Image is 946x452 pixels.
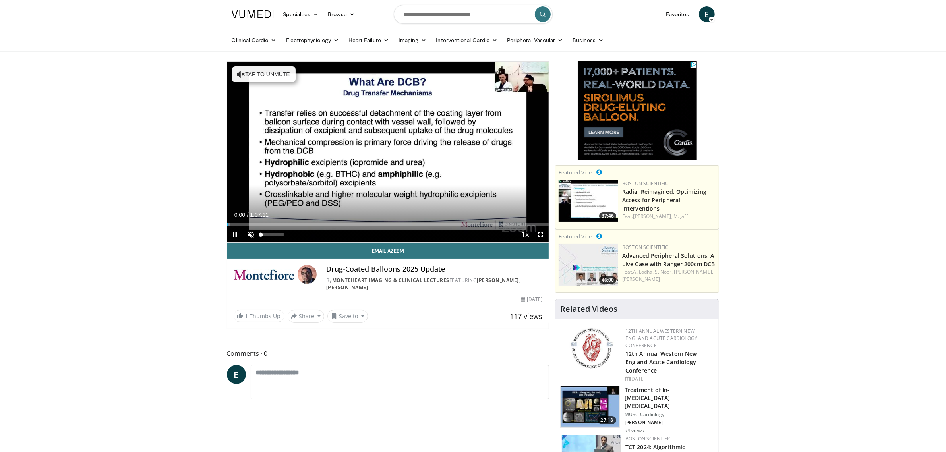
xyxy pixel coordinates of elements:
a: 12th Annual Western New England Acute Cardiology Conference [625,350,697,374]
div: [DATE] [521,296,542,303]
a: Boston Scientific [622,244,668,251]
div: Volume Level [261,233,284,236]
button: Playback Rate [517,226,533,242]
h4: Related Videos [560,304,617,314]
span: 0:00 [234,212,245,218]
a: Electrophysiology [281,32,344,48]
p: MUSC Cardiology [625,411,714,418]
a: [PERSON_NAME] [622,276,660,282]
img: Avatar [298,265,317,284]
button: Tap to unmute [232,66,296,82]
a: S. Noor, [655,268,673,275]
button: Pause [227,226,243,242]
button: Fullscreen [533,226,549,242]
span: 117 views [510,311,542,321]
div: By FEATURING , [326,277,542,291]
button: Share [288,310,325,323]
a: Heart Failure [344,32,394,48]
a: Boston Scientific [625,435,671,442]
span: 37:46 [599,212,616,220]
a: Radial Reimagined: Optimizing Access for Peripheral Interventions [622,188,706,212]
a: [PERSON_NAME] [326,284,368,291]
a: 12th Annual Western New England Acute Cardiology Conference [625,328,697,349]
span: Comments 0 [227,348,549,359]
a: Peripheral Vascular [502,32,568,48]
input: Search topics, interventions [394,5,553,24]
a: [PERSON_NAME], [674,268,713,275]
a: 37:46 [559,180,618,222]
small: Featured Video [559,233,595,240]
h4: Drug-Coated Balloons 2025 Update [326,265,542,274]
a: Business [568,32,608,48]
a: Clinical Cardio [227,32,281,48]
a: 46:00 [559,244,618,286]
button: Unmute [243,226,259,242]
a: Boston Scientific [622,180,668,187]
span: 1:07:11 [250,212,269,218]
a: Imaging [394,32,431,48]
div: Feat. [622,213,716,220]
div: Feat. [622,268,716,283]
div: Progress Bar [227,223,549,226]
small: Featured Video [559,169,595,176]
a: Interventional Cardio [431,32,503,48]
a: [PERSON_NAME], [633,213,672,220]
a: E [227,365,246,384]
a: Favorites [661,6,694,22]
span: 1 [245,312,248,320]
img: af9da20d-90cf-472d-9687-4c089bf26c94.150x105_q85_crop-smart_upscale.jpg [559,244,618,286]
a: Advanced Peripheral Solutions: A Live Case with Ranger 200cm DCB [622,252,715,268]
img: MonteHeart Imaging & Clinical Lectures [234,265,294,284]
button: Save to [327,310,368,323]
div: [DATE] [625,375,712,382]
img: VuMedi Logo [232,10,274,18]
a: E [699,6,715,22]
a: Browse [323,6,360,22]
iframe: Advertisement [578,61,697,160]
span: / [247,212,249,218]
h3: Treatment of In-[MEDICAL_DATA] [MEDICAL_DATA] [625,386,714,410]
p: 94 views [625,427,644,434]
a: Specialties [279,6,323,22]
a: M. Jaff [673,213,688,220]
img: 1231d81b-12c6-428a-849b-b95662be974c.150x105_q85_crop-smart_upscale.jpg [561,386,619,428]
a: 27:18 Treatment of In-[MEDICAL_DATA] [MEDICAL_DATA] MUSC Cardiology [PERSON_NAME] 94 views [560,386,714,434]
img: 0954f259-7907-4053-a817-32a96463ecc8.png.150x105_q85_autocrop_double_scale_upscale_version-0.2.png [570,328,614,369]
p: [PERSON_NAME] [625,419,714,426]
span: 46:00 [599,276,616,284]
a: Email Azeem [227,243,549,259]
a: MonteHeart Imaging & Clinical Lectures [332,277,449,284]
span: 27:18 [598,416,617,424]
a: A. Lodha, [633,268,654,275]
video-js: Video Player [227,62,549,243]
a: 1 Thumbs Up [234,310,284,322]
img: c038ed19-16d5-403f-b698-1d621e3d3fd1.150x105_q85_crop-smart_upscale.jpg [559,180,618,222]
a: [PERSON_NAME] [477,277,519,284]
